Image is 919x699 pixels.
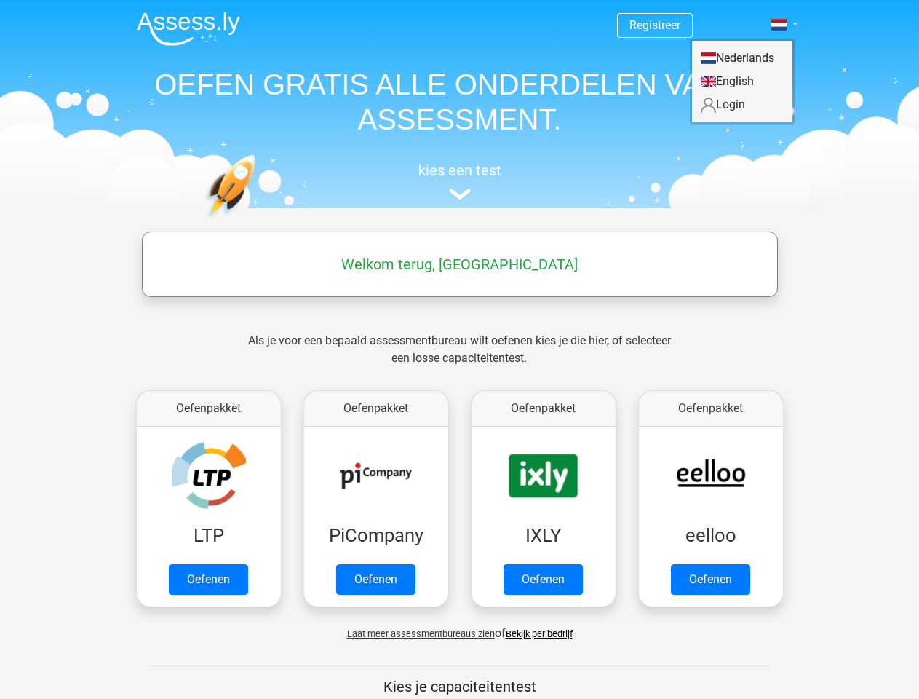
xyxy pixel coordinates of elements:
a: Nederlands [692,47,792,70]
img: oefenen [205,154,312,286]
a: Oefenen [336,564,415,595]
a: Login [692,93,792,116]
a: Bekijk per bedrijf [506,628,573,639]
h5: kies een test [125,162,795,179]
span: Laat meer assessmentbureaus zien [347,628,495,639]
div: of [125,613,795,642]
a: Oefenen [504,564,583,595]
img: Assessly [137,12,240,46]
a: Registreer [629,18,680,32]
h5: Welkom terug, [GEOGRAPHIC_DATA] [149,256,771,273]
a: Oefenen [169,564,248,595]
h1: OEFEN GRATIS ALLE ONDERDELEN VAN JE ASSESSMENT. [125,67,795,137]
img: assessment [449,189,471,200]
div: Als je voor een bepaald assessmentbureau wilt oefenen kies je die hier, of selecteer een losse ca... [236,332,683,384]
h5: Kies je capaciteitentest [149,678,771,695]
a: Oefenen [671,564,750,595]
a: English [692,70,792,93]
a: kies een test [125,162,795,200]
